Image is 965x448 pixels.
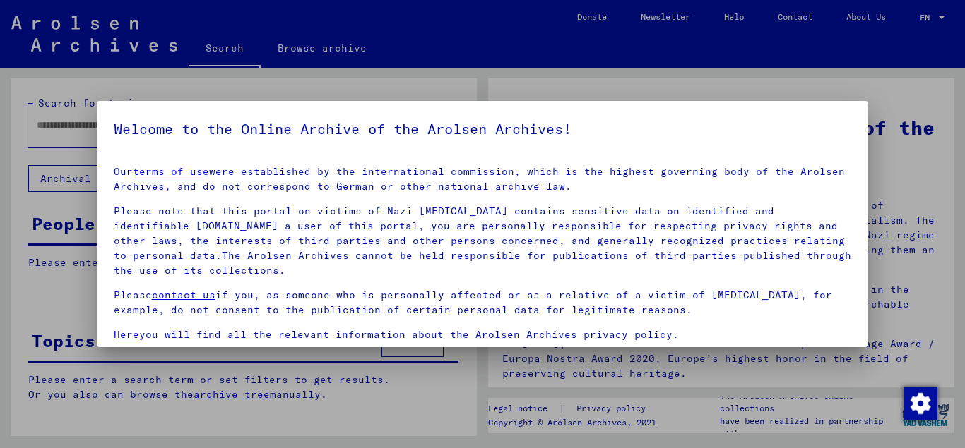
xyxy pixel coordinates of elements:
p: Please note that this portal on victims of Nazi [MEDICAL_DATA] contains sensitive data on identif... [114,204,852,278]
img: Change consent [904,387,937,420]
a: Here [114,328,139,341]
a: terms of use [133,165,209,178]
a: contact us [152,289,215,301]
h5: Welcome to the Online Archive of the Arolsen Archives! [114,118,852,140]
p: Our were established by the international commission, which is the highest governing body of the ... [114,164,852,194]
p: you will find all the relevant information about the Arolsen Archives privacy policy. [114,327,852,342]
p: Please if you, as someone who is personally affected or as a relative of a victim of [MEDICAL_DAT... [114,288,852,317]
div: Change consent [903,386,937,420]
